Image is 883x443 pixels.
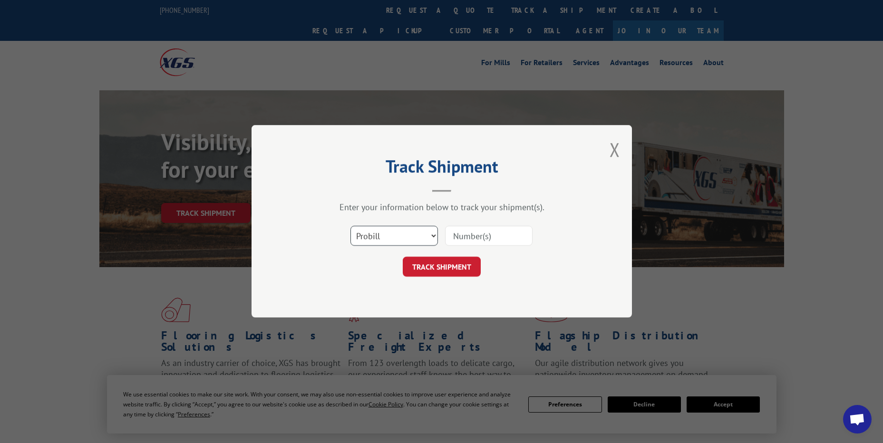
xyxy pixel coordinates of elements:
div: Enter your information below to track your shipment(s). [299,202,584,213]
input: Number(s) [445,226,533,246]
h2: Track Shipment [299,160,584,178]
button: Close modal [610,137,620,162]
div: Open chat [843,405,872,433]
button: TRACK SHIPMENT [403,257,481,277]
